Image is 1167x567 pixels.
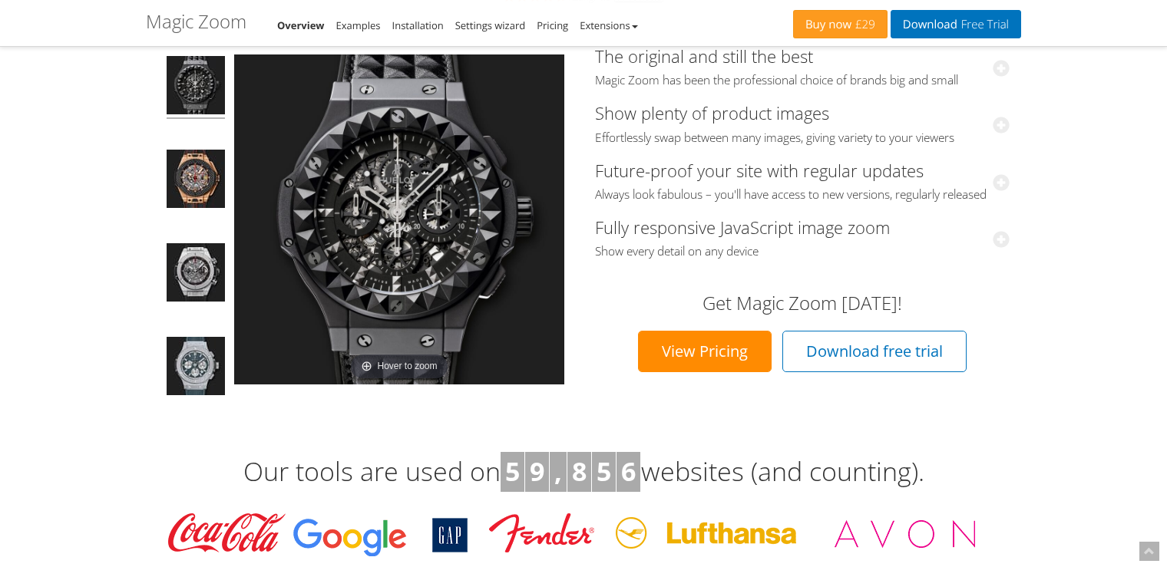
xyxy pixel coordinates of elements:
b: 8 [572,453,587,489]
b: 9 [530,453,544,489]
h1: Magic Zoom [146,12,246,31]
a: Future-proof your site with regular updatesAlways look fabulous – you'll have access to new versi... [595,159,1010,203]
a: Overview [277,18,325,32]
span: Show every detail on any device [595,244,1010,259]
a: The original and still the bestMagic Zoom has been the professional choice of brands big and small [595,45,1010,88]
a: Hover to zoom [234,54,564,384]
span: Effortlessly swap between many images, giving variety to your viewers [595,130,1010,146]
b: 5 [597,453,611,489]
span: Free Trial [957,18,1009,31]
a: Extensions [580,18,637,32]
a: Big Bang Unico Titanium [165,242,226,308]
h3: Get Magic Zoom [DATE]! [610,293,994,313]
a: Download free trial [782,331,967,372]
b: 5 [505,453,520,489]
a: Settings wizard [455,18,526,32]
b: , [554,453,562,489]
a: Fully responsive JavaScript image zoomShow every detail on any device [595,216,1010,259]
a: Examples [336,18,381,32]
a: Pricing [537,18,568,32]
b: 6 [621,453,636,489]
a: DownloadFree Trial [891,10,1021,38]
img: Big Bang Depeche Mode - Magic Zoom Demo [167,56,225,119]
a: Big Bang Ferrari King Gold Carbon [165,148,226,214]
img: Magic Toolbox Customers [157,507,1010,561]
img: Big Bang Ferrari King Gold Carbon [167,150,225,213]
img: Big Bang Jeans - Magic Zoom Demo [167,337,225,400]
span: £29 [851,18,875,31]
span: Magic Zoom has been the professional choice of brands big and small [595,73,1010,88]
a: Installation [392,18,444,32]
a: View Pricing [638,331,772,372]
span: Always look fabulous – you'll have access to new versions, regularly released [595,187,1010,203]
h3: Our tools are used on websites (and counting). [146,452,1021,492]
a: Show plenty of product imagesEffortlessly swap between many images, giving variety to your viewers [595,101,1010,145]
a: Buy now£29 [793,10,888,38]
a: Big Bang Depeche Mode [165,54,226,120]
a: Big Bang Jeans [165,335,226,401]
img: Big Bang Unico Titanium - Magic Zoom Demo [167,243,225,306]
